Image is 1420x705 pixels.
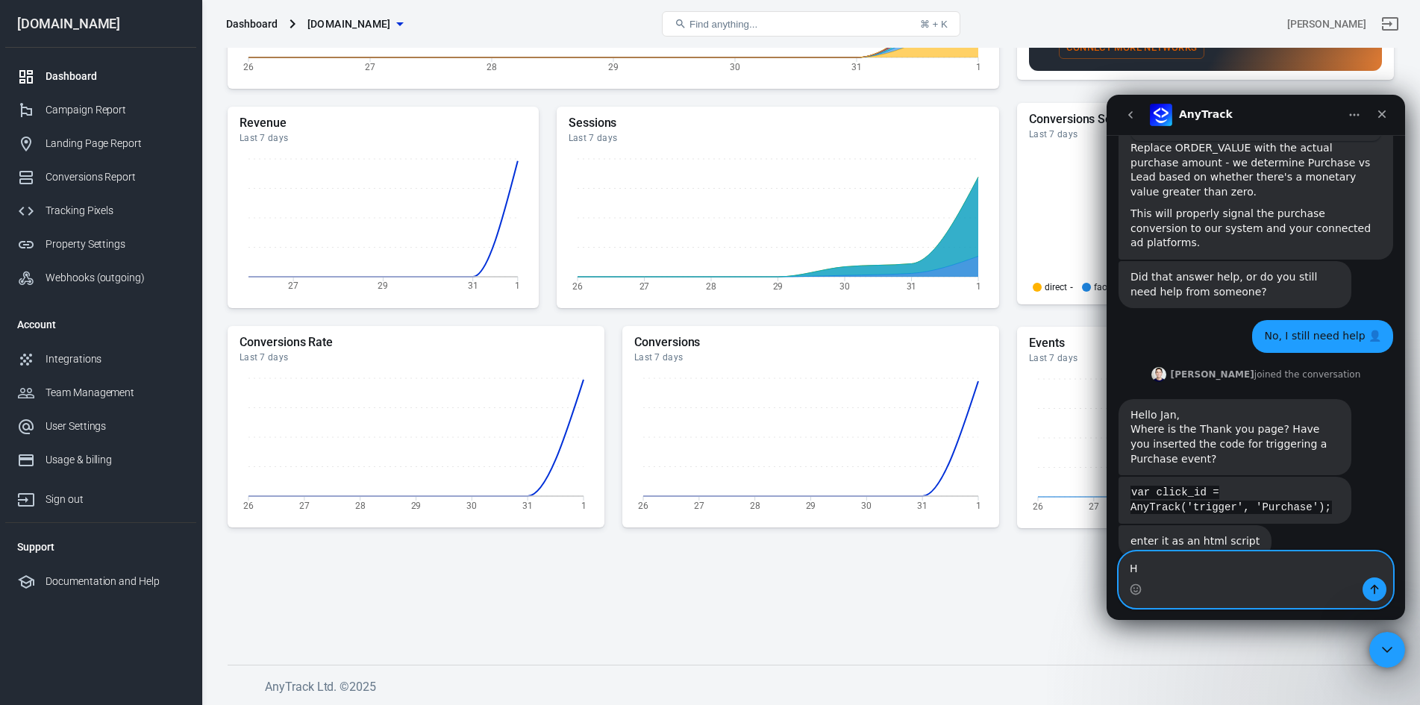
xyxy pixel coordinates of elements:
div: Last 7 days [569,132,987,144]
p: direct [1045,283,1067,292]
a: Dashboard [5,60,196,93]
tspan: 30 [466,500,477,510]
button: [DOMAIN_NAME] [301,10,409,38]
div: Last 7 days [240,351,592,363]
div: Team Management [46,385,184,401]
div: Landing Page Report [46,136,184,151]
tspan: 26 [243,61,254,72]
div: Conversions Report [46,169,184,185]
tspan: 30 [861,500,872,510]
h5: Conversions [634,335,987,350]
div: Dashboard [46,69,184,84]
button: Find anything...⌘ + K [662,11,960,37]
tspan: 31 [851,61,862,72]
a: Sign out [1372,6,1408,42]
a: Webhooks (outgoing) [5,261,196,295]
h5: Conversions Sources [1029,112,1382,127]
tspan: 31 [468,281,478,291]
a: Conversions Report [5,160,196,194]
iframe: Intercom live chat [1369,632,1405,668]
div: Integrations [46,351,184,367]
div: Last 7 days [1029,352,1382,364]
tspan: 27 [288,281,298,291]
tspan: 27 [365,61,375,72]
div: Last 7 days [240,132,527,144]
tspan: 1 [515,281,520,291]
tspan: 29 [772,281,783,291]
iframe: Intercom live chat [1107,95,1405,620]
h6: AnyTrack Ltd. © 2025 [265,677,1384,696]
li: Account [5,307,196,342]
div: Last 7 days [634,351,987,363]
a: Landing Page Report [5,127,196,160]
tspan: 26 [1033,501,1043,512]
tspan: 30 [730,61,740,72]
tspan: 28 [706,281,716,291]
tspan: 26 [572,281,583,291]
tspan: 29 [806,500,816,510]
div: Dashboard [226,16,278,31]
div: [DOMAIN_NAME] [5,17,196,31]
div: Webhooks (outgoing) [46,270,184,286]
tspan: 31 [917,500,928,510]
tspan: 27 [694,500,704,510]
tspan: 31 [906,281,916,291]
tspan: 1 [976,61,981,72]
tspan: 31 [522,500,533,510]
tspan: 29 [608,61,619,72]
li: Support [5,529,196,565]
div: Last 7 days [1029,128,1382,140]
a: User Settings [5,410,196,443]
h5: Events [1029,336,1382,351]
h5: Revenue [240,116,527,131]
h5: Conversions Rate [240,335,592,350]
div: User Settings [46,419,184,434]
a: Tracking Pixels [5,194,196,228]
tspan: 29 [378,281,388,291]
a: Team Management [5,376,196,410]
div: Property Settings [46,236,184,252]
tspan: 27 [299,500,310,510]
a: Sign out [5,477,196,516]
span: playteam.cz [307,15,391,34]
tspan: 26 [638,500,648,510]
span: Find anything... [689,19,757,30]
p: facebook [1094,283,1131,292]
tspan: 26 [243,500,254,510]
span: - [1070,283,1073,292]
tspan: 30 [839,281,850,291]
a: Usage & billing [5,443,196,477]
h5: Sessions [569,116,987,131]
div: Documentation and Help [46,574,184,589]
tspan: 1 [581,500,587,510]
div: Account id: fI9s2vwg [1287,16,1366,32]
div: Campaign Report [46,102,184,118]
a: Integrations [5,342,196,376]
tspan: 27 [639,281,649,291]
